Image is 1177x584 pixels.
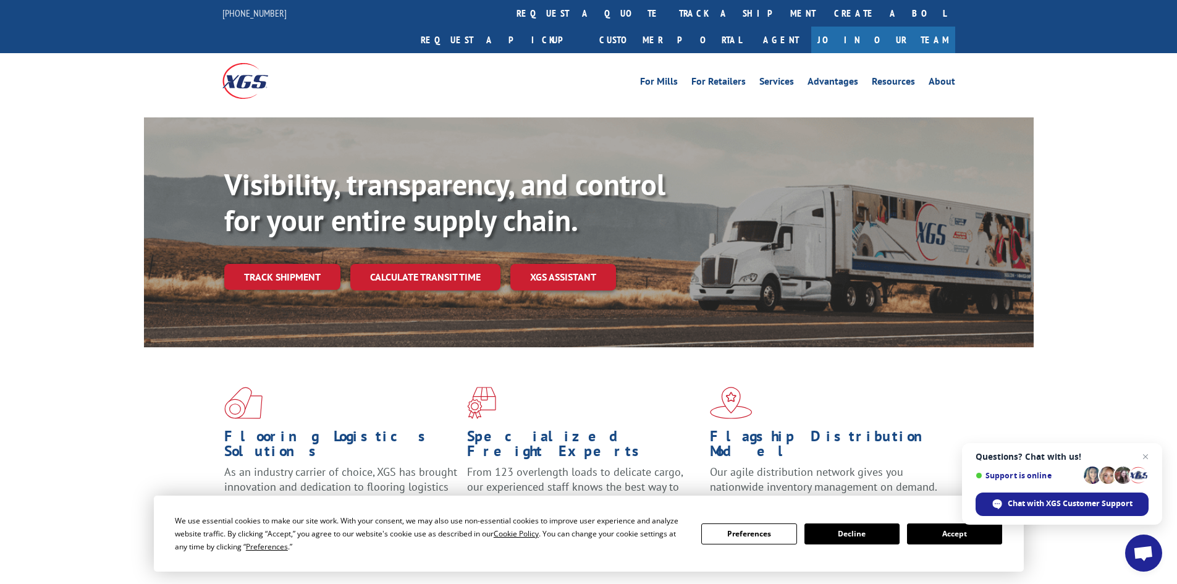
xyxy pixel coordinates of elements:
div: Open chat [1125,535,1162,572]
span: As an industry carrier of choice, XGS has brought innovation and dedication to flooring logistics... [224,465,457,509]
span: Chat with XGS Customer Support [1008,498,1133,509]
a: Track shipment [224,264,340,290]
a: [PHONE_NUMBER] [222,7,287,19]
h1: Specialized Freight Experts [467,429,701,465]
a: Advantages [808,77,858,90]
span: Support is online [976,471,1079,480]
button: Accept [907,523,1002,544]
span: Preferences [246,541,288,552]
a: Join Our Team [811,27,955,53]
a: Resources [872,77,915,90]
div: Cookie Consent Prompt [154,496,1024,572]
span: Our agile distribution network gives you nationwide inventory management on demand. [710,465,937,494]
img: xgs-icon-total-supply-chain-intelligence-red [224,387,263,419]
a: Services [759,77,794,90]
a: For Retailers [691,77,746,90]
a: XGS ASSISTANT [510,264,616,290]
a: For Mills [640,77,678,90]
a: Calculate transit time [350,264,500,290]
a: Request a pickup [411,27,590,53]
a: Agent [751,27,811,53]
button: Preferences [701,523,796,544]
div: We use essential cookies to make our site work. With your consent, we may also use non-essential ... [175,514,686,553]
a: Customer Portal [590,27,751,53]
b: Visibility, transparency, and control for your entire supply chain. [224,165,665,239]
img: xgs-icon-focused-on-flooring-red [467,387,496,419]
p: From 123 overlength loads to delicate cargo, our experienced staff knows the best way to move you... [467,465,701,520]
span: Close chat [1138,449,1153,464]
div: Chat with XGS Customer Support [976,493,1149,516]
span: Questions? Chat with us! [976,452,1149,462]
h1: Flooring Logistics Solutions [224,429,458,465]
a: About [929,77,955,90]
button: Decline [804,523,900,544]
img: xgs-icon-flagship-distribution-model-red [710,387,753,419]
span: Cookie Policy [494,528,539,539]
h1: Flagship Distribution Model [710,429,943,465]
